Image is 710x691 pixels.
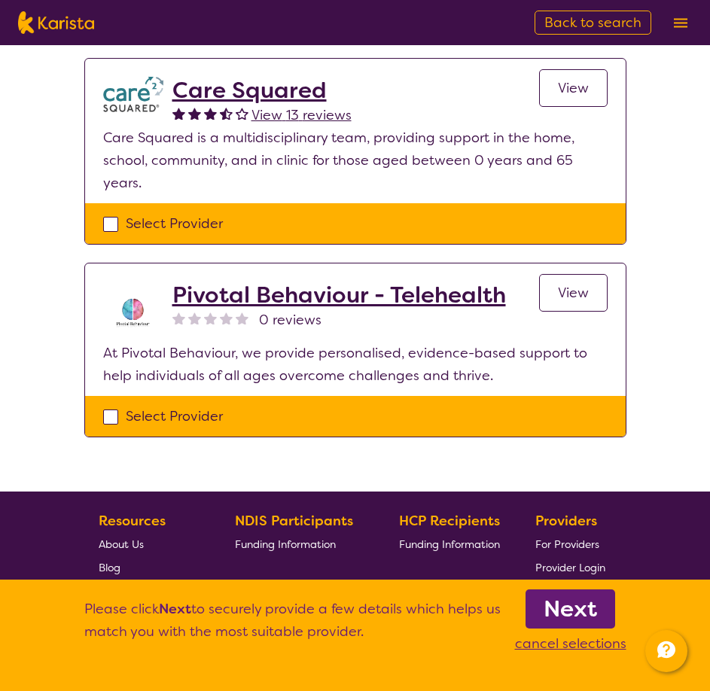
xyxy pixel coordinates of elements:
a: View [539,69,608,107]
img: fullstar [204,107,217,120]
img: fullstar [172,107,185,120]
b: Next [159,600,191,618]
b: Resources [99,512,166,530]
a: Pivotal Behaviour - Telehealth [172,282,506,309]
b: NDIS Participants [235,512,353,530]
img: nonereviewstar [188,312,201,324]
img: nonereviewstar [236,312,248,324]
img: Karista logo [18,11,94,34]
span: View [558,79,589,97]
img: fullstar [188,107,201,120]
a: View [539,274,608,312]
img: nonereviewstar [172,312,185,324]
span: For Providers [535,537,599,551]
span: About Us [99,537,144,551]
span: Blog [99,561,120,574]
a: Next [526,589,615,629]
img: nonereviewstar [204,312,217,324]
p: Care Squared is a multidisciplinary team, providing support in the home, school, community, and i... [103,126,608,194]
span: Funding Information [399,537,500,551]
b: Next [544,594,597,624]
span: 0 reviews [259,309,321,331]
span: Funding Information [235,537,336,551]
img: menu [674,18,687,28]
button: Channel Menu [645,630,687,672]
img: halfstar [220,107,233,120]
a: Care Squared [172,77,352,104]
a: Provider Login [535,556,605,579]
a: View 13 reviews [251,104,352,126]
img: watfhvlxxexrmzu5ckj6.png [103,77,163,112]
p: At Pivotal Behaviour, we provide personalised, evidence-based support to help individuals of all ... [103,342,608,387]
p: Please click to securely provide a few details which helps us match you with the most suitable pr... [84,598,501,655]
span: View 13 reviews [251,106,352,124]
b: HCP Recipients [399,512,500,530]
a: Funding Information [399,532,500,556]
b: Providers [535,512,597,530]
a: Funding Information [99,579,200,602]
span: Provider Login [535,561,605,574]
img: nonereviewstar [220,312,233,324]
a: Back to search [535,11,651,35]
p: cancel selections [515,632,626,655]
span: View [558,284,589,302]
a: Blog [99,556,200,579]
img: s8av3rcikle0tbnjpqc8.png [103,282,163,342]
a: For Providers [535,532,605,556]
span: Back to search [544,14,641,32]
a: Enquire [535,579,605,602]
a: Funding Information [235,532,364,556]
a: About Us [99,532,200,556]
img: emptystar [236,107,248,120]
